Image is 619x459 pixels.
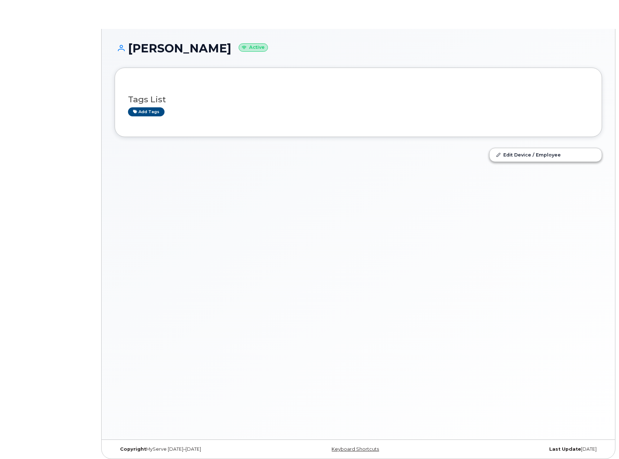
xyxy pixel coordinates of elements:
h3: Tags List [128,95,589,104]
div: [DATE] [440,446,602,452]
strong: Copyright [120,446,146,452]
a: Add tags [128,107,165,116]
strong: Last Update [549,446,581,452]
a: Keyboard Shortcuts [332,446,379,452]
small: Active [239,43,268,52]
h1: [PERSON_NAME] [115,42,602,55]
div: MyServe [DATE]–[DATE] [115,446,277,452]
a: Edit Device / Employee [490,148,602,161]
